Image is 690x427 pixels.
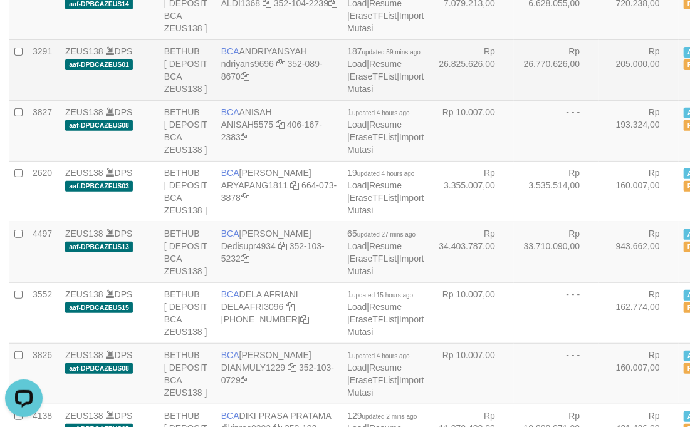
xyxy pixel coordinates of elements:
span: | | | [347,107,424,155]
a: Load [347,363,367,373]
a: Resume [369,302,402,312]
td: Rp 10.007,00 [429,100,514,161]
a: ZEUS138 [65,107,103,117]
a: Copy 6640733878 to clipboard [241,193,249,203]
td: 2620 [28,161,60,222]
td: BETHUB [ DEPOSIT BCA ZEUS138 ] [159,100,216,161]
td: BETHUB [ DEPOSIT BCA ZEUS138 ] [159,222,216,282]
span: BCA [221,289,239,299]
td: DPS [60,222,159,282]
a: DELAAFRI3096 [221,302,284,312]
a: Import Mutasi [347,11,424,33]
span: BCA [221,107,239,117]
a: Import Mutasi [347,314,424,337]
td: Rp 162.774,00 [599,282,679,343]
span: updated 27 mins ago [357,231,416,238]
span: 187 [347,46,421,56]
span: | | | [347,168,424,215]
td: BETHUB [ DEPOSIT BCA ZEUS138 ] [159,282,216,343]
td: DPS [60,282,159,343]
td: Rp 193.324,00 [599,100,679,161]
a: EraseTFList [350,11,397,21]
span: aaf-DPBCAZEUS01 [65,59,133,70]
span: 1 [347,107,410,117]
a: Copy 4061672383 to clipboard [241,132,249,142]
span: aaf-DPBCAZEUS08 [65,120,133,131]
span: | | | [347,289,424,337]
td: BETHUB [ DEPOSIT BCA ZEUS138 ] [159,343,216,404]
span: 65 [347,229,416,239]
a: Copy ARYAPANG1811 to clipboard [290,180,299,190]
a: Resume [369,120,402,130]
td: Rp 160.007,00 [599,161,679,222]
span: updated 59 mins ago [362,49,421,56]
span: aaf-DPBCAZEUS03 [65,181,133,192]
a: Load [347,120,367,130]
td: Rp 10.007,00 [429,282,514,343]
span: | | | [347,229,424,276]
td: 3552 [28,282,60,343]
td: 4497 [28,222,60,282]
span: 1 [347,289,413,299]
a: Copy DELAAFRI3096 to clipboard [286,302,295,312]
a: Resume [369,363,402,373]
span: BCA [221,229,239,239]
span: BCA [221,168,239,178]
a: EraseTFList [350,314,397,324]
a: Copy Dedisupr4934 to clipboard [278,241,287,251]
a: Dedisupr4934 [221,241,276,251]
a: Copy 3520898670 to clipboard [241,71,249,81]
span: aaf-DPBCAZEUS08 [65,363,133,374]
span: aaf-DPBCAZEUS13 [65,242,133,252]
a: ANISAH5575 [221,120,273,130]
td: DPS [60,161,159,222]
span: updated 15 hours ago [352,292,413,299]
td: DELA AFRIANI [PHONE_NUMBER] [216,282,342,343]
span: 1 [347,350,410,360]
a: Copy ndriyans9696 to clipboard [276,59,285,69]
a: EraseTFList [350,71,397,81]
td: Rp 33.710.090,00 [514,222,599,282]
a: Copy 8692458639 to clipboard [300,314,309,324]
span: | | | [347,350,424,398]
td: 3291 [28,39,60,100]
a: Import Mutasi [347,193,424,215]
td: DPS [60,100,159,161]
a: ARYAPANG1811 [221,180,288,190]
a: ZEUS138 [65,289,103,299]
td: BETHUB [ DEPOSIT BCA ZEUS138 ] [159,39,216,100]
td: Rp 34.403.787,00 [429,222,514,282]
a: ZEUS138 [65,350,103,360]
span: updated 4 hours ago [357,170,415,177]
a: Copy 3521030729 to clipboard [241,375,249,385]
a: Load [347,241,367,251]
span: updated 4 hours ago [352,110,410,116]
span: 129 [347,411,417,421]
a: Resume [369,241,402,251]
td: ANISAH 406-167-2383 [216,100,342,161]
span: updated 4 hours ago [352,352,410,359]
span: 19 [347,168,414,178]
button: Open LiveChat chat widget [5,5,43,43]
span: | | | [347,46,424,94]
td: [PERSON_NAME] 664-073-3878 [216,161,342,222]
td: Rp 10.007,00 [429,343,514,404]
td: - - - [514,100,599,161]
a: EraseTFList [350,254,397,264]
a: Copy 3521035232 to clipboard [241,254,249,264]
a: Load [347,180,367,190]
span: BCA [221,411,239,421]
td: [PERSON_NAME] 352-103-0729 [216,343,342,404]
span: BCA [221,46,239,56]
td: 3827 [28,100,60,161]
td: Rp 160.007,00 [599,343,679,404]
a: Load [347,302,367,312]
td: Rp 3.355.007,00 [429,161,514,222]
td: 3826 [28,343,60,404]
a: Import Mutasi [347,132,424,155]
td: [PERSON_NAME] 352-103-5232 [216,222,342,282]
a: Copy ANISAH5575 to clipboard [276,120,285,130]
a: Load [347,59,367,69]
span: aaf-DPBCAZEUS15 [65,302,133,313]
a: Import Mutasi [347,254,424,276]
